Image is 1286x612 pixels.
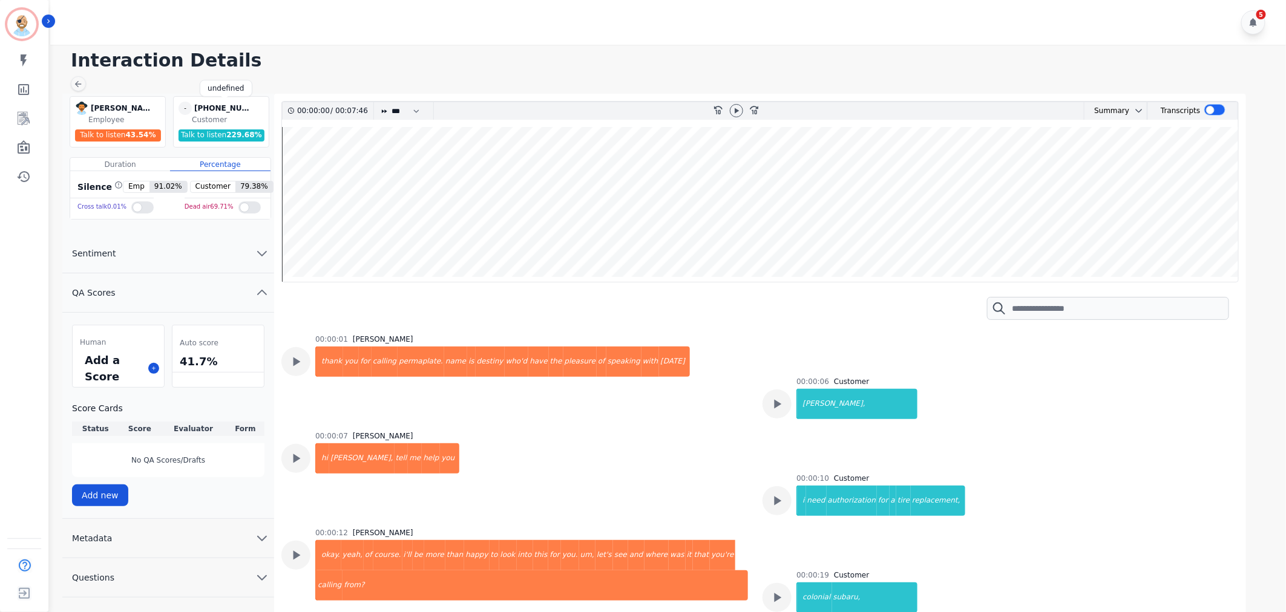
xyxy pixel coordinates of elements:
[549,347,563,377] div: the
[505,347,529,377] div: who'd
[359,347,372,377] div: for
[88,115,163,125] div: Employee
[796,474,829,483] div: 00:00:10
[62,571,124,584] span: Questions
[208,83,244,93] div: undefined
[395,443,408,474] div: tell
[185,198,234,216] div: Dead air 69.71 %
[71,50,1274,71] h1: Interaction Details
[533,540,549,570] div: this
[191,181,235,192] span: Customer
[315,528,348,538] div: 00:00:12
[890,486,896,516] div: a
[192,115,266,125] div: Customer
[641,347,659,377] div: with
[317,443,329,474] div: hi
[255,246,269,261] svg: chevron down
[476,347,505,377] div: destiny
[72,484,128,506] button: Add new
[317,540,341,570] div: okay.
[877,486,890,516] div: for
[645,540,669,570] div: where
[353,431,413,441] div: [PERSON_NAME]
[413,540,424,570] div: be
[179,102,192,115] span: -
[561,540,579,570] div: you.
[315,431,348,441] div: 00:00:07
[1134,106,1144,116] svg: chevron down
[75,181,123,193] div: Silence
[490,540,499,570] div: to
[1161,102,1200,120] div: Transcripts
[686,540,693,570] div: it
[82,350,143,387] div: Add a Score
[126,131,156,139] span: 43.54 %
[464,540,489,570] div: happy
[297,102,330,120] div: 00:00:00
[613,540,628,570] div: see
[628,540,645,570] div: and
[373,540,402,570] div: course.
[444,347,467,377] div: name
[343,347,359,377] div: you
[62,519,274,558] button: Metadata chevron down
[62,247,125,259] span: Sentiment
[798,389,917,419] div: [PERSON_NAME],
[149,181,187,192] span: 91.02 %
[517,540,533,570] div: into
[62,273,274,313] button: QA Scores chevron up
[7,10,36,39] img: Bordered avatar
[353,528,413,538] div: [PERSON_NAME]
[796,570,829,580] div: 00:00:19
[77,198,126,216] div: Cross talk 0.01 %
[341,540,364,570] div: yeah,
[62,532,122,544] span: Metadata
[62,558,274,597] button: Questions chevron down
[72,402,264,414] h3: Score Cards
[226,131,261,139] span: 229.68 %
[440,443,459,474] div: you
[911,486,965,516] div: replacement,
[343,570,748,601] div: from?
[445,540,464,570] div: than
[317,347,343,377] div: thank
[123,181,149,192] span: Emp
[422,443,440,474] div: help
[226,422,264,436] th: Form
[606,347,641,377] div: speaking
[693,540,710,570] div: that
[170,158,270,171] div: Percentage
[70,158,170,171] div: Duration
[798,486,805,516] div: i
[548,540,561,570] div: for
[160,422,226,436] th: Evaluator
[710,540,735,570] div: you're
[315,334,348,344] div: 00:00:01
[597,347,606,377] div: of
[372,347,398,377] div: calling
[364,540,373,570] div: of
[408,443,422,474] div: me
[72,443,264,477] div: No QA Scores/Drafts
[177,351,259,372] div: 41.7%
[1129,106,1144,116] button: chevron down
[467,347,476,377] div: is
[255,531,269,545] svg: chevron down
[827,486,878,516] div: authorization
[353,334,413,344] div: [PERSON_NAME]
[255,570,269,585] svg: chevron down
[75,129,161,142] div: Talk to listen
[72,422,119,436] th: Status
[62,287,125,299] span: QA Scores
[398,347,444,377] div: permaplate.
[1084,102,1129,120] div: Summary
[528,347,548,377] div: have
[177,335,259,351] div: Auto score
[806,486,827,516] div: need
[834,377,869,386] div: Customer
[834,474,869,483] div: Customer
[62,234,274,273] button: Sentiment chevron down
[659,347,690,377] div: [DATE]
[595,540,613,570] div: let's
[424,540,445,570] div: more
